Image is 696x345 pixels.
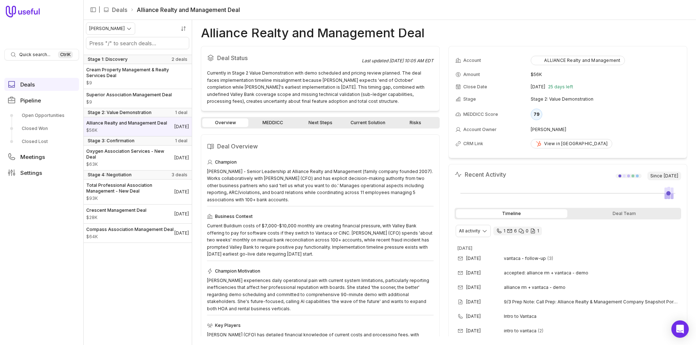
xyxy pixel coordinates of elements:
span: Settings [20,170,42,176]
span: Cream Property Management & Realty Services Deal [86,67,189,79]
input: Search deals by name [86,37,189,49]
span: Close Date [463,84,487,90]
span: Stage 2: Value Demonstration [88,110,152,115]
span: Alliance Realty and Management Deal [86,120,167,126]
span: Amount [86,127,167,133]
span: Amount [86,234,174,240]
span: 2 emails in thread [538,328,543,334]
a: Crescent Management Deal$28K[DATE] [83,205,192,223]
button: Sort by [178,23,189,34]
span: Stage 1: Discovery [88,56,128,62]
div: [PERSON_NAME] - Senior Leadership at Alliance Realty and Management (family company founded 2007)... [207,168,434,203]
td: [PERSON_NAME] [531,124,680,135]
time: Deal Close Date [174,189,189,195]
span: Amount [86,215,146,220]
a: MEDDICC [250,118,296,127]
span: intro to vantaca [504,328,536,334]
div: Business Context [207,212,434,221]
a: Deals [112,5,127,14]
time: [DATE] [664,173,678,179]
span: 1 deal [175,110,187,115]
time: Deal Close Date [174,211,189,217]
time: Deal Close Date [174,155,189,161]
span: Stage 4: Negotiation [88,172,132,178]
time: Deal Close Date [174,230,189,236]
a: View in [GEOGRAPHIC_DATA] [531,139,612,148]
div: Currently in Stage 2 Value Demonstration with demo scheduled and pricing review planned. The deal... [207,70,434,105]
span: MEDDICC Score [463,112,498,117]
span: Deals [20,82,35,87]
a: Risks [392,118,438,127]
span: Stage 3: Confirmation [88,138,134,144]
time: [DATE] 10:05 AM EDT [389,58,434,63]
div: 79 [531,109,542,120]
div: Pipeline submenu [4,110,79,147]
span: Crescent Management Deal [86,207,146,213]
span: Intro to Vantaca [504,314,670,319]
time: [DATE] [531,84,545,90]
div: Champion Motivation [207,267,434,275]
h2: Deal Status [207,52,362,64]
button: ALLIANCE Realty and Management [531,56,625,65]
span: alliance rm + vantaca - demo [504,285,565,290]
a: Superior Association Management Deal$9 [83,89,192,108]
span: 3 deals [171,172,187,178]
time: [DATE] [466,314,481,319]
div: Key Players [207,321,434,330]
time: [DATE] [466,299,481,305]
a: Alliance Realty and Management Deal$56K[DATE] [83,117,192,136]
span: 3 emails in thread [547,256,553,261]
span: CRM Link [463,141,483,147]
span: 25 days left [548,84,573,90]
a: Pipeline [4,94,79,107]
div: View in [GEOGRAPHIC_DATA] [535,141,608,147]
div: [PERSON_NAME] experiences daily operational pain with current system limitations, particularly re... [207,277,434,312]
a: Overview [202,118,248,127]
div: ALLIANCE Realty and Management [535,58,620,63]
span: Total Professional Association Management - New Deal [86,182,174,194]
time: [DATE] [457,245,472,251]
span: 9/3 Prep Note: Call Prep: Alliance Realty & Management Company Snapshot Portfolio: 45 association... [504,299,678,305]
div: Deal Team [569,209,680,218]
a: Meetings [4,150,79,163]
time: [DATE] [466,328,481,334]
span: Since [647,172,681,180]
a: Open Opportunities [4,110,79,121]
div: Timeline [456,209,567,218]
td: $56K [531,69,680,80]
a: Compass Association Management Deal$64K[DATE] [83,224,192,243]
a: Total Professional Association Management - New Deal$93K[DATE] [83,180,192,204]
a: Oxygen Association Services - New Deal$63K[DATE] [83,146,192,170]
div: Champion [207,158,434,167]
div: Current Buildium costs of $7,000-$10,000 monthly are creating financial pressure, with Valley Ban... [207,222,434,258]
a: Current Solution [345,118,391,127]
span: Pipeline [20,98,41,103]
a: Deals [4,78,79,91]
span: Amount [86,161,174,167]
h2: Recent Activity [455,170,506,179]
a: Closed Lost [4,136,79,147]
nav: Deals [83,20,192,345]
span: Meetings [20,154,45,160]
time: [DATE] [466,285,481,290]
span: | [99,5,100,14]
a: Next Steps [297,118,343,127]
h2: Deal Overview [207,140,434,152]
time: [DATE] [466,270,481,276]
time: Deal Close Date [174,124,189,130]
span: vantaca - follow-up [504,256,546,261]
div: Last updated [362,58,434,64]
span: Stage [463,96,476,102]
div: Open Intercom Messenger [671,320,689,338]
span: accepted: alliance rm + vantaca - demo [504,270,588,276]
span: Superior Association Management Deal [86,92,172,98]
kbd: Ctrl K [58,51,73,58]
span: Oxygen Association Services - New Deal [86,148,174,160]
span: Quick search... [19,52,50,58]
span: Account Owner [463,127,497,132]
span: 1 deal [175,138,187,144]
span: Compass Association Management Deal [86,227,174,232]
div: 1 call and 6 email threads [493,227,542,235]
time: [DATE] [466,256,481,261]
span: Amount [463,72,480,77]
